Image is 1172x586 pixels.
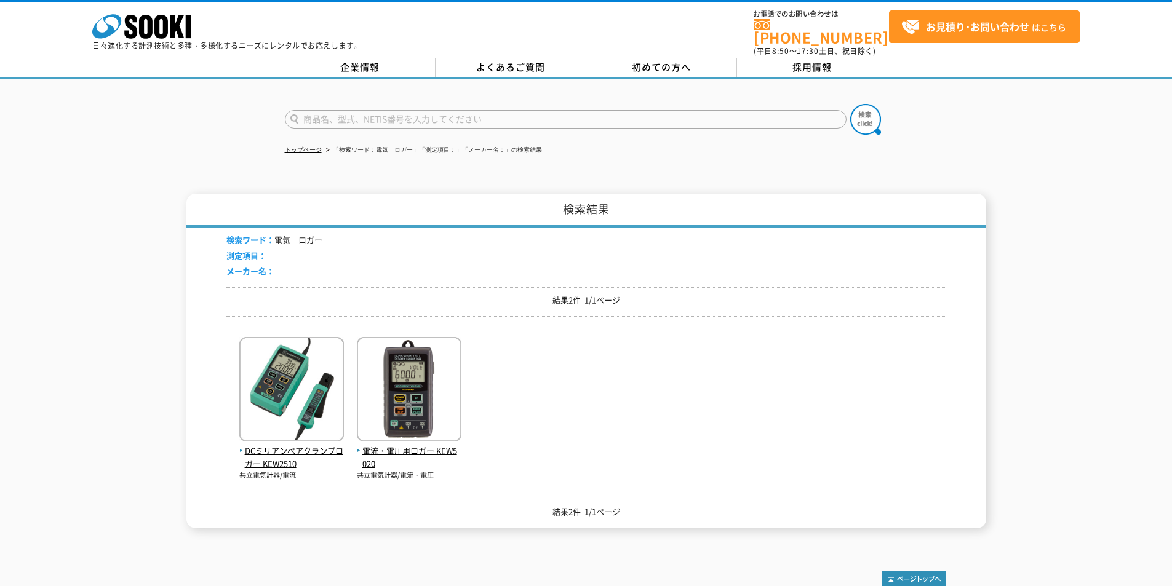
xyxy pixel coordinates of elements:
[357,470,461,481] p: 共立電気計器/電流・電圧
[226,265,274,277] span: メーカー名：
[239,445,344,470] span: DCミリアンペアクランプロガー KEW2510
[239,432,344,470] a: DCミリアンペアクランプロガー KEW2510
[239,470,344,481] p: 共立電気計器/電流
[436,58,586,77] a: よくあるご質問
[754,19,889,44] a: [PHONE_NUMBER]
[226,250,266,261] span: 測定項目：
[889,10,1080,43] a: お見積り･お問い合わせはこちら
[754,10,889,18] span: お電話でのお問い合わせは
[92,42,362,49] p: 日々進化する計測技術と多種・多様化するニーズにレンタルでお応えします。
[186,194,986,228] h1: 検索結果
[797,46,819,57] span: 17:30
[357,445,461,470] span: 電流・電圧用ロガー KEW5020
[632,60,691,74] span: 初めての方へ
[850,104,881,135] img: btn_search.png
[926,19,1029,34] strong: お見積り･お問い合わせ
[357,337,461,445] img: KEW5020
[586,58,737,77] a: 初めての方へ
[357,432,461,470] a: 電流・電圧用ロガー KEW5020
[226,505,946,518] p: 結果2件 1/1ページ
[324,144,542,157] li: 「検索ワード：電気 ロガー」「測定項目：」「メーカー名：」の検索結果
[285,58,436,77] a: 企業情報
[226,234,274,245] span: 検索ワード：
[226,294,946,307] p: 結果2件 1/1ページ
[226,234,322,247] li: 電気 ロガー
[901,18,1066,36] span: はこちら
[772,46,789,57] span: 8:50
[285,146,322,153] a: トップページ
[285,110,847,129] input: 商品名、型式、NETIS番号を入力してください
[754,46,875,57] span: (平日 ～ 土日、祝日除く)
[737,58,888,77] a: 採用情報
[239,337,344,445] img: KEW2510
